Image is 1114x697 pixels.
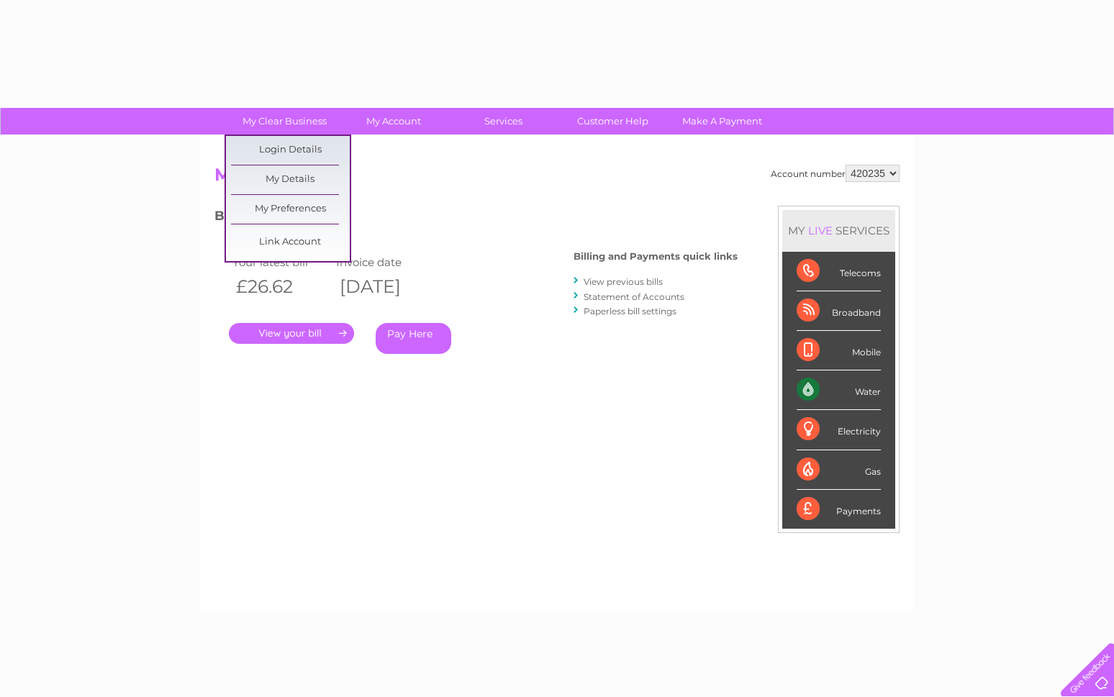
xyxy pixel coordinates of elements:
[574,251,738,262] h4: Billing and Payments quick links
[584,291,684,302] a: Statement of Accounts
[332,252,436,272] td: Invoice date
[797,252,881,291] div: Telecoms
[797,291,881,331] div: Broadband
[444,108,563,135] a: Services
[805,224,835,237] div: LIVE
[229,323,354,344] a: .
[663,108,782,135] a: Make A Payment
[782,210,895,251] div: MY SERVICES
[229,272,332,301] th: £26.62
[584,276,663,287] a: View previous bills
[553,108,672,135] a: Customer Help
[376,323,451,354] a: Pay Here
[214,206,738,231] h3: Bills and Payments
[214,165,900,192] h2: My Account
[231,228,350,257] a: Link Account
[584,306,676,316] a: Paperless bill settings
[797,450,881,490] div: Gas
[231,165,350,194] a: My Details
[797,331,881,370] div: Mobile
[231,195,350,224] a: My Preferences
[797,370,881,410] div: Water
[231,136,350,165] a: Login Details
[225,108,344,135] a: My Clear Business
[797,490,881,529] div: Payments
[771,165,900,182] div: Account number
[335,108,453,135] a: My Account
[332,272,436,301] th: [DATE]
[797,410,881,450] div: Electricity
